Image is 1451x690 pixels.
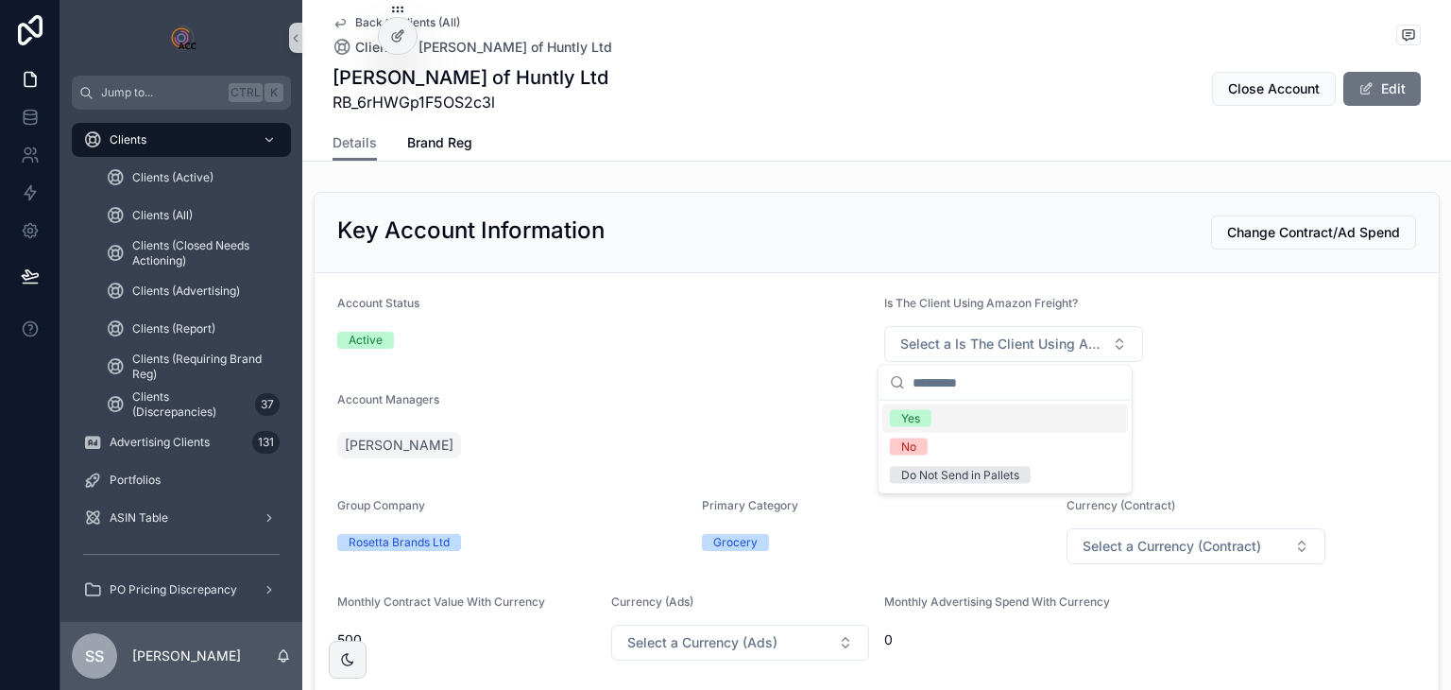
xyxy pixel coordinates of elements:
a: PO Pricing Discrepancy [72,573,291,607]
span: Ctrl [229,83,263,102]
span: Clients (Discrepancies) [132,389,248,420]
span: Clients (Advertising) [132,284,240,299]
a: [PERSON_NAME] [337,432,461,458]
a: [PERSON_NAME] of Huntly Ltd [418,38,612,57]
span: Close Account [1228,79,1320,98]
span: Account Managers [337,392,439,406]
div: Yes [901,410,920,427]
a: Clients [333,38,400,57]
span: Clients [355,38,400,57]
div: Suggestions [879,401,1132,493]
span: Clients (Report) [132,321,215,336]
div: scrollable content [60,110,302,622]
span: RB_6rHWGp1F5OS2c3l [333,91,608,113]
span: Clients (Active) [132,170,213,185]
span: Select a Currency (Contract) [1083,537,1261,556]
span: 500 [337,630,596,649]
a: Clients (Closed Needs Actioning) [94,236,291,270]
button: Jump to...CtrlK [72,76,291,110]
span: Primary Category [702,498,798,512]
div: 37 [255,393,280,416]
span: Clients (Closed Needs Actioning) [132,238,272,268]
span: Brand Reg [407,133,472,152]
a: Clients (Requiring Brand Reg) [94,350,291,384]
a: Clients (Advertising) [94,274,291,308]
a: Clients (Discrepancies)37 [94,388,291,422]
a: Details [333,126,377,162]
a: Clients (Report) [94,312,291,346]
a: Portfolios [72,463,291,497]
a: Clients (Active) [94,161,291,195]
span: Currency (Contract) [1067,498,1175,512]
button: Close Account [1212,72,1336,106]
a: ASIN Table [72,501,291,535]
span: Currency (Ads) [611,595,693,609]
span: Change Contract/Ad Spend [1227,223,1400,242]
span: Jump to... [101,85,221,100]
span: SS [85,645,104,667]
span: K [266,85,282,100]
span: Clients (All) [132,208,193,223]
button: Select Button [611,625,870,661]
span: Is The Client Using Amazon Freight? [884,296,1078,310]
span: Clients (Requiring Brand Reg) [132,352,272,382]
div: Active [349,332,383,349]
span: Clients [110,132,146,147]
p: [PERSON_NAME] [132,647,241,665]
span: ASIN Table [110,510,168,526]
span: [PERSON_NAME] [345,436,453,455]
div: Rosetta Brands Ltd [349,534,450,551]
button: Select Button [1067,528,1325,564]
div: No [901,439,916,456]
a: Advertising Clients131 [72,425,291,459]
span: Select a Is The Client Using Amazon Freight? [900,335,1104,354]
a: Clients (All) [94,198,291,233]
span: Details [333,133,377,152]
a: Back to Clients (All) [333,15,460,30]
h1: [PERSON_NAME] of Huntly Ltd [333,64,608,91]
a: Brand Reg [407,126,472,164]
button: Select Button [884,326,1143,362]
button: Edit [1343,72,1421,106]
span: Select a Currency (Ads) [627,633,777,652]
span: Monthly Contract Value With Currency [337,595,545,609]
a: Clients [72,123,291,157]
span: 0 [884,630,1143,649]
span: Account Status [337,296,419,310]
span: Group Company [337,498,425,512]
img: App logo [166,23,196,53]
span: Portfolios [110,473,161,488]
div: Grocery [713,534,758,551]
h2: Key Account Information [337,216,605,246]
span: Advertising Clients [110,435,210,450]
span: Monthly Advertising Spend With Currency [884,595,1110,609]
span: Back to Clients (All) [355,15,460,30]
span: PO Pricing Discrepancy [110,582,237,597]
button: Change Contract/Ad Spend [1211,216,1416,250]
div: Do Not Send in Pallets [901,467,1019,484]
div: 131 [252,431,280,454]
